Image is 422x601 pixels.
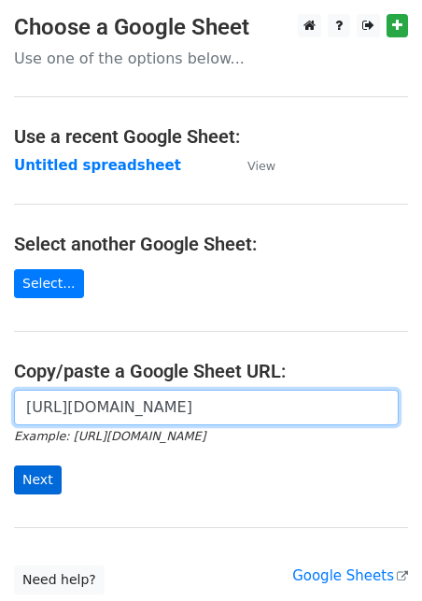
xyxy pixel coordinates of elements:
input: Paste your Google Sheet URL here [14,390,399,425]
small: View [247,159,275,173]
iframe: Chat Widget [329,511,422,601]
small: Example: [URL][DOMAIN_NAME] [14,429,205,443]
a: View [229,157,275,174]
input: Next [14,465,62,494]
a: Untitled spreadsheet [14,157,181,174]
h4: Select another Google Sheet: [14,233,408,255]
h4: Use a recent Google Sheet: [14,125,408,148]
p: Use one of the options below... [14,49,408,68]
h3: Choose a Google Sheet [14,14,408,41]
h4: Copy/paste a Google Sheet URL: [14,360,408,382]
a: Select... [14,269,84,298]
a: Need help? [14,565,105,594]
a: Google Sheets [292,567,408,584]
